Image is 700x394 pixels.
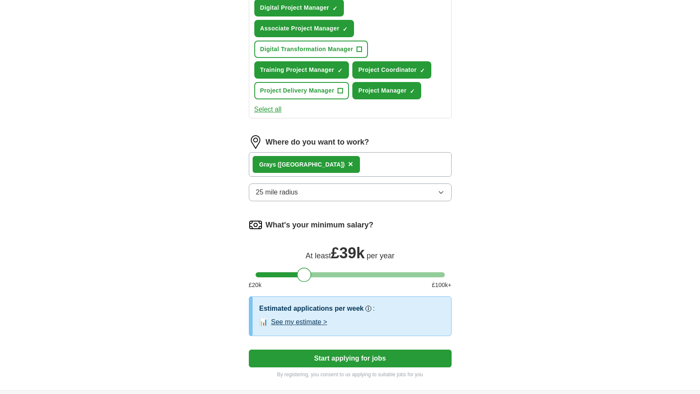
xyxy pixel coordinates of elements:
label: Where do you want to work? [266,137,369,148]
button: Digital Transformation Manager [254,41,368,58]
span: Project Delivery Manager [260,86,335,95]
span: ✓ [420,67,425,74]
button: Start applying for jobs [249,350,452,367]
span: ✓ [410,88,415,95]
button: × [348,158,353,171]
button: 25 mile radius [249,183,452,201]
button: Project Delivery Manager [254,82,349,99]
span: Associate Project Manager [260,24,340,33]
button: Project Manager✓ [352,82,421,99]
span: 📊 [259,317,268,327]
span: Training Project Manager [260,66,335,74]
button: See my estimate > [271,317,327,327]
span: ✓ [338,67,343,74]
span: ✓ [332,5,338,12]
strong: Grays [259,161,276,168]
span: Digital Project Manager [260,3,330,12]
button: Training Project Manager✓ [254,61,349,79]
span: ([GEOGRAPHIC_DATA]) [278,161,345,168]
span: ✓ [343,26,348,33]
h3: : [373,304,375,314]
span: £ 20 k [249,281,261,290]
h3: Estimated applications per week [259,304,364,314]
p: By registering, you consent to us applying to suitable jobs for you [249,371,452,378]
button: Select all [254,104,282,115]
span: 25 mile radius [256,187,298,197]
span: Project Manager [358,86,406,95]
span: Digital Transformation Manager [260,45,354,54]
button: Associate Project Manager✓ [254,20,354,37]
span: £ 39k [331,244,365,262]
span: Project Coordinator [358,66,417,74]
button: Project Coordinator✓ [352,61,431,79]
img: salary.png [249,218,262,232]
span: At least [305,252,331,260]
label: What's your minimum salary? [266,219,373,231]
span: × [348,159,353,169]
span: per year [367,252,395,260]
img: location.png [249,135,262,149]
